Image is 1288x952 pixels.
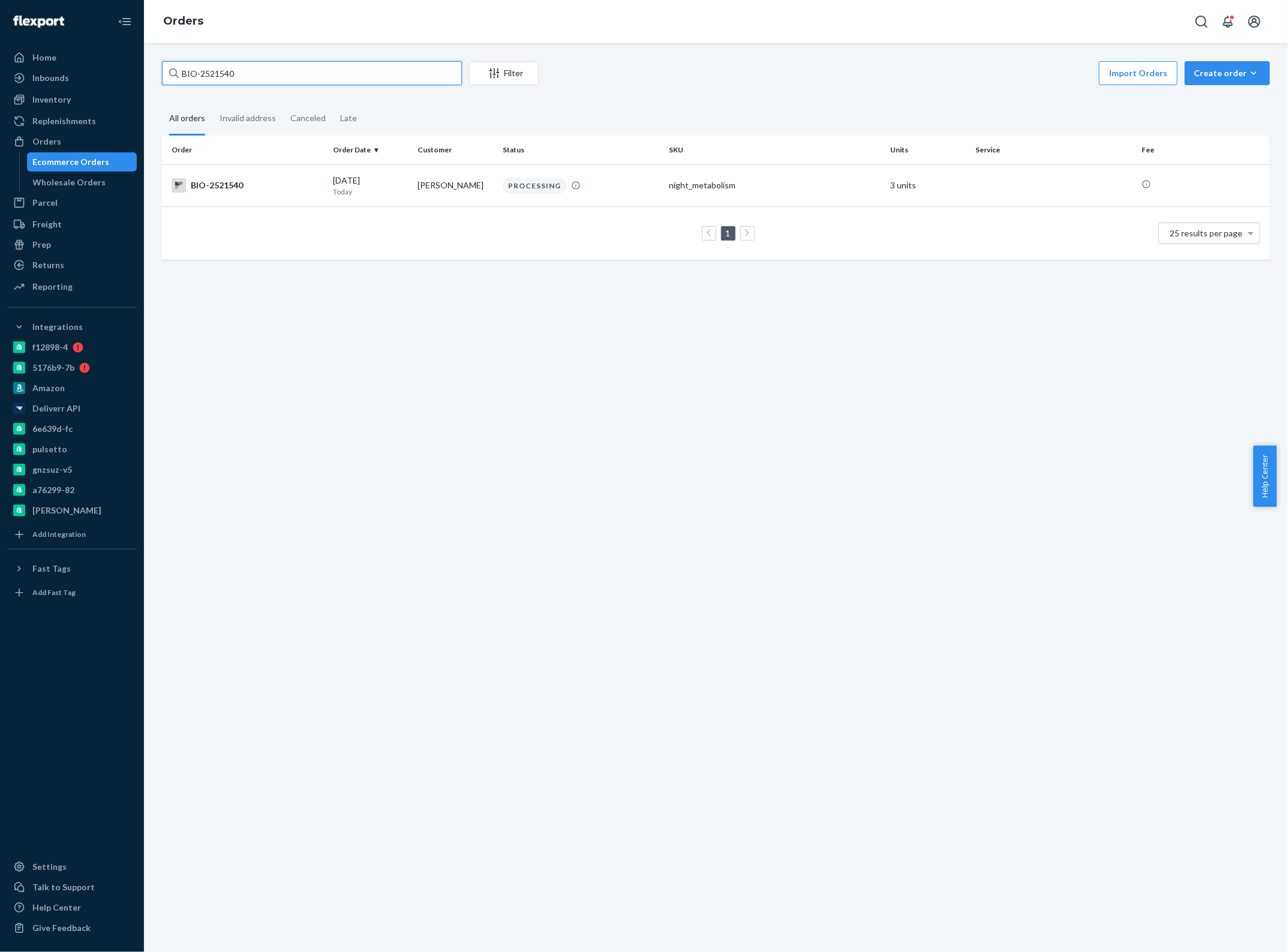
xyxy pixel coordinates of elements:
[664,136,885,164] th: SKU
[32,563,71,575] div: Fast Tags
[7,379,137,398] a: Amazon
[32,504,101,516] div: [PERSON_NAME]
[7,256,137,275] a: Returns
[154,4,213,39] ol: breadcrumbs
[1216,10,1240,34] button: Open notifications
[413,164,499,206] td: [PERSON_NAME]
[32,52,56,64] div: Home
[470,67,538,79] div: Filter
[1185,61,1270,85] button: Create order
[7,480,137,500] a: a76299-82
[7,501,137,520] a: [PERSON_NAME]
[32,529,86,539] div: Add Integration
[172,178,323,193] div: BIO-2521540
[7,112,137,131] a: Replenishments
[32,382,65,394] div: Amazon
[7,338,137,357] a: f12898-4
[32,403,80,415] div: Deliverr API
[32,881,95,893] div: Talk to Support
[32,587,76,597] div: Add Fast Tag
[7,235,137,254] a: Prep
[1253,446,1277,507] button: Help Center
[886,164,971,206] td: 3 units
[220,103,276,134] div: Invalid address
[32,861,67,873] div: Settings
[32,484,74,496] div: a76299-82
[7,68,137,88] a: Inbounds
[32,362,74,374] div: 5176b9-7b
[1170,228,1243,238] span: 25 results per page
[469,61,539,85] button: Filter
[723,228,733,238] a: Page 1 is your current page
[32,94,71,106] div: Inventory
[169,103,205,136] div: All orders
[32,423,73,435] div: 6e639d-fc
[32,115,96,127] div: Replenishments
[7,898,137,917] a: Help Center
[418,145,494,155] div: Customer
[7,90,137,109] a: Inventory
[1194,67,1261,79] div: Create order
[32,239,51,251] div: Prep
[7,918,137,938] button: Give Feedback
[13,16,64,28] img: Flexport logo
[7,215,137,234] a: Freight
[163,14,203,28] a: Orders
[503,178,566,194] div: PROCESSING
[33,156,110,168] div: Ecommerce Orders
[32,197,58,209] div: Parcel
[27,152,137,172] a: Ecommerce Orders
[7,878,137,897] a: Talk to Support
[27,173,137,192] a: Wholesale Orders
[32,922,91,934] div: Give Feedback
[1137,136,1270,164] th: Fee
[971,136,1137,164] th: Service
[7,525,137,544] a: Add Integration
[7,419,137,439] a: 6e639d-fc
[7,317,137,337] button: Integrations
[162,136,328,164] th: Order
[32,321,83,333] div: Integrations
[32,464,72,476] div: gnzsuz-v5
[886,136,971,164] th: Units
[498,136,664,164] th: Status
[7,132,137,151] a: Orders
[7,559,137,578] button: Fast Tags
[333,187,409,197] p: Today
[333,175,409,197] div: [DATE]
[162,61,462,85] input: Search orders
[7,48,137,67] a: Home
[669,179,881,191] div: night_metabolism
[33,176,106,188] div: Wholesale Orders
[290,103,326,134] div: Canceled
[7,193,137,212] a: Parcel
[7,358,137,377] a: 5176b9-7b
[7,277,137,296] a: Reporting
[32,218,62,230] div: Freight
[7,440,137,459] a: pulsetto
[7,460,137,479] a: gnzsuz-v5
[328,136,413,164] th: Order Date
[32,281,73,293] div: Reporting
[32,72,69,84] div: Inbounds
[7,583,137,602] a: Add Fast Tag
[113,10,137,34] button: Close Navigation
[7,399,137,418] a: Deliverr API
[32,259,64,271] div: Returns
[1099,61,1178,85] button: Import Orders
[7,857,137,876] a: Settings
[32,443,67,455] div: pulsetto
[1242,10,1266,34] button: Open account menu
[32,341,68,353] div: f12898-4
[32,902,81,914] div: Help Center
[1190,10,1214,34] button: Open Search Box
[340,103,357,134] div: Late
[32,136,61,148] div: Orders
